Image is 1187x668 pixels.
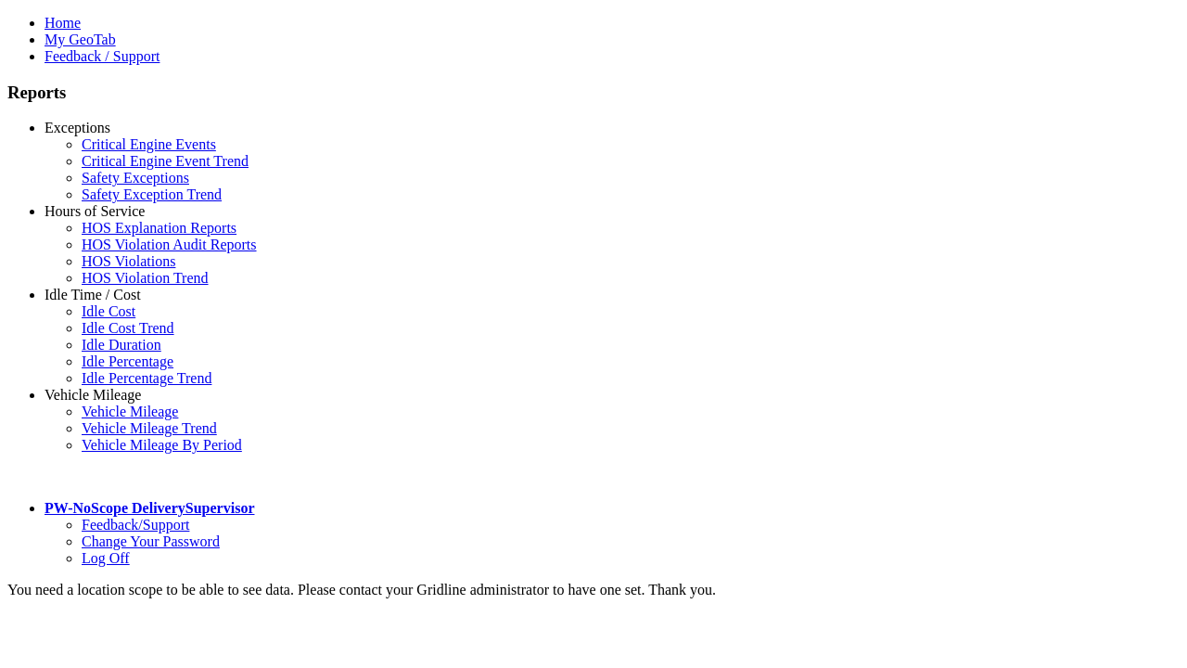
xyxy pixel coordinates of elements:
[45,500,254,516] a: PW-NoScope DeliverySupervisor
[82,237,257,252] a: HOS Violation Audit Reports
[7,83,1180,103] h3: Reports
[82,170,189,186] a: Safety Exceptions
[82,420,217,436] a: Vehicle Mileage Trend
[82,303,135,319] a: Idle Cost
[82,517,189,533] a: Feedback/Support
[82,337,161,353] a: Idle Duration
[82,550,130,566] a: Log Off
[82,533,220,549] a: Change Your Password
[45,120,110,135] a: Exceptions
[82,353,173,369] a: Idle Percentage
[82,153,249,169] a: Critical Engine Event Trend
[82,136,216,152] a: Critical Engine Events
[82,437,242,453] a: Vehicle Mileage By Period
[82,320,174,336] a: Idle Cost Trend
[45,32,116,47] a: My GeoTab
[7,582,1180,598] div: You need a location scope to be able to see data. Please contact your Gridline administrator to h...
[45,287,141,302] a: Idle Time / Cost
[45,387,141,403] a: Vehicle Mileage
[82,186,222,202] a: Safety Exception Trend
[45,48,160,64] a: Feedback / Support
[82,220,236,236] a: HOS Explanation Reports
[82,253,175,269] a: HOS Violations
[82,404,178,419] a: Vehicle Mileage
[82,270,209,286] a: HOS Violation Trend
[45,15,81,31] a: Home
[45,203,145,219] a: Hours of Service
[82,370,211,386] a: Idle Percentage Trend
